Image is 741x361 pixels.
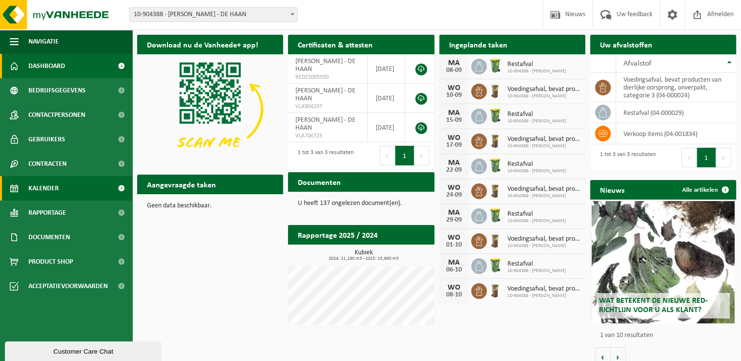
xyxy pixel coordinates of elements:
h2: Certificaten & attesten [288,35,382,54]
span: Rapportage [28,201,66,225]
span: Voedingsafval, bevat producten van dierlijke oorsprong, onverpakt, categorie 3 [507,235,580,243]
span: 10-904388 - [PERSON_NAME] [507,93,580,99]
span: Bedrijfsgegevens [28,78,86,103]
span: Voedingsafval, bevat producten van dierlijke oorsprong, onverpakt, categorie 3 [507,285,580,293]
span: Restafval [507,260,566,268]
span: 10-904388 - CASANOVA - ELEWAUT LIEVEN - DE HAAN [129,7,298,22]
img: WB-0140-HPE-BN-01 [487,132,503,149]
div: MA [444,59,464,67]
iframe: chat widget [5,339,164,361]
h2: Download nu de Vanheede+ app! [137,35,268,54]
span: 10-904388 - [PERSON_NAME] [507,68,566,74]
div: 29-09 [444,217,464,224]
p: Geen data beschikbaar. [147,203,273,209]
span: [PERSON_NAME] - DE HAAN [295,87,356,102]
button: Previous [681,148,697,167]
div: 10-09 [444,92,464,99]
span: Documenten [28,225,70,249]
span: Gebruikers [28,127,65,152]
span: 10-904388 - [PERSON_NAME] [507,118,566,124]
a: Alle artikelen [674,180,735,200]
h2: Documenten [288,172,351,191]
span: VLA904297 [295,103,360,111]
button: 1 [395,146,414,165]
span: 10-904388 - [PERSON_NAME] [507,243,580,249]
img: WB-0240-HPE-GN-51 [487,157,503,174]
td: voedingsafval, bevat producten van dierlijke oorsprong, onverpakt, categorie 3 (04-000024) [616,73,736,102]
p: 1 van 10 resultaten [600,332,731,339]
span: Wat betekent de nieuwe RED-richtlijn voor u als klant? [599,297,708,314]
span: 10-904388 - [PERSON_NAME] [507,193,580,199]
div: 01-10 [444,242,464,248]
img: WB-0240-HPE-GN-51 [487,57,503,74]
img: WB-0140-HPE-BN-01 [487,82,503,99]
div: 1 tot 3 van 3 resultaten [595,147,656,168]
span: 10-904388 - [PERSON_NAME] [507,218,566,224]
h2: Uw afvalstoffen [590,35,662,54]
div: MA [444,109,464,117]
div: 22-09 [444,167,464,174]
span: Dashboard [28,54,65,78]
div: WO [444,234,464,242]
span: Navigatie [28,29,59,54]
td: [DATE] [368,113,405,142]
span: Voedingsafval, bevat producten van dierlijke oorsprong, onverpakt, categorie 3 [507,135,580,143]
h3: Kubiek [293,249,434,261]
a: Wat betekent de nieuwe RED-richtlijn voor u als klant? [592,201,735,323]
span: Restafval [507,111,566,118]
img: WB-0240-HPE-GN-51 [487,107,503,124]
td: [DATE] [368,54,405,84]
div: WO [444,84,464,92]
td: [DATE] [368,84,405,113]
button: Next [414,146,430,165]
span: Acceptatievoorwaarden [28,274,108,298]
div: 15-09 [444,117,464,124]
span: 10-904388 - [PERSON_NAME] [507,143,580,149]
span: Product Shop [28,249,73,274]
div: 24-09 [444,192,464,199]
a: Bekijk rapportage [361,244,433,264]
span: 2024: 21,180 m3 - 2025: 15,660 m3 [293,256,434,261]
div: 1 tot 3 van 3 resultaten [293,145,354,166]
img: WB-0240-HPE-GN-51 [487,257,503,273]
button: Next [716,148,731,167]
span: Restafval [507,210,566,218]
p: U heeft 137 ongelezen document(en). [298,200,424,207]
img: WB-0240-HPE-GN-51 [487,207,503,224]
img: WB-0140-HPE-BN-01 [487,182,503,199]
span: Contracten [28,152,67,176]
span: 10-904388 - [PERSON_NAME] [507,268,566,274]
h2: Nieuws [590,180,634,199]
div: 06-10 [444,267,464,273]
div: MA [444,159,464,167]
span: [PERSON_NAME] - DE HAAN [295,116,356,132]
button: Previous [380,146,395,165]
div: WO [444,184,464,192]
img: Download de VHEPlus App [137,54,283,164]
button: 1 [697,148,716,167]
h2: Aangevraagde taken [137,175,226,194]
span: Restafval [507,160,566,168]
span: VLA706723 [295,132,360,140]
span: 10-904388 - [PERSON_NAME] [507,168,566,174]
span: RED25005930 [295,73,360,81]
img: WB-0140-HPE-BN-01 [487,232,503,248]
span: Restafval [507,61,566,68]
span: 10-904388 - [PERSON_NAME] [507,293,580,299]
span: Kalender [28,176,59,201]
div: 17-09 [444,142,464,149]
td: restafval (04-000029) [616,102,736,123]
span: 10-904388 - CASANOVA - ELEWAUT LIEVEN - DE HAAN [130,8,297,22]
h2: Ingeplande taken [439,35,517,54]
div: 08-09 [444,67,464,74]
div: MA [444,259,464,267]
td: verkoop items (04-001834) [616,123,736,144]
div: 08-10 [444,292,464,298]
div: WO [444,134,464,142]
img: WB-0140-HPE-BN-01 [487,282,503,298]
span: Afvalstof [623,60,651,68]
span: Contactpersonen [28,103,85,127]
span: Voedingsafval, bevat producten van dierlijke oorsprong, onverpakt, categorie 3 [507,86,580,93]
h2: Rapportage 2025 / 2024 [288,225,387,244]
